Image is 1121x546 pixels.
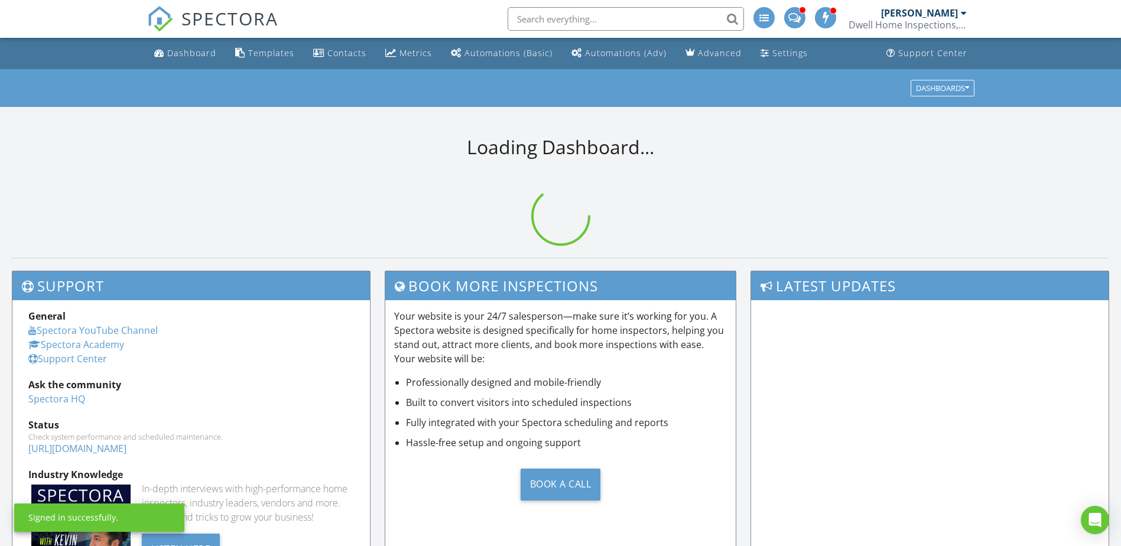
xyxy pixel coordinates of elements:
a: Automations (Basic) [446,43,557,64]
div: Industry Knowledge [28,467,354,482]
a: Metrics [381,43,437,64]
a: Automations (Advanced) [567,43,671,64]
div: Dashboards [916,84,969,92]
div: Dashboard [167,47,216,58]
div: Dwell Home Inspections, LLC [849,19,967,31]
span: SPECTORA [181,6,278,31]
h3: Latest Updates [751,271,1109,300]
a: Spectora YouTube Channel [28,324,158,337]
div: Metrics [399,47,432,58]
input: Search everything... [508,7,744,31]
a: Contacts [308,43,371,64]
button: Dashboards [911,80,974,96]
div: Settings [772,47,808,58]
a: Templates [230,43,299,64]
img: The Best Home Inspection Software - Spectora [147,6,173,32]
a: Book a Call [394,459,727,509]
a: Support Center [28,352,107,365]
div: Ask the community [28,378,354,392]
li: Professionally designed and mobile-friendly [406,375,727,389]
li: Hassle-free setup and ongoing support [406,435,727,450]
a: Support Center [882,43,972,64]
a: Spectora HQ [28,392,85,405]
div: Check system performance and scheduled maintenance. [28,432,354,441]
strong: General [28,310,66,323]
div: Status [28,418,354,432]
div: Contacts [327,47,366,58]
div: In-depth interviews with high-performance home inspectors, industry leaders, vendors and more. Ge... [142,482,354,524]
li: Built to convert visitors into scheduled inspections [406,395,727,409]
a: Advanced [681,43,746,64]
li: Fully integrated with your Spectora scheduling and reports [406,415,727,430]
div: Advanced [698,47,742,58]
a: Spectora Academy [28,338,124,351]
a: Settings [756,43,813,64]
div: [PERSON_NAME] [881,7,958,19]
p: Your website is your 24/7 salesperson—make sure it’s working for you. A Spectora website is desig... [394,309,727,366]
div: Book a Call [521,469,601,500]
a: SPECTORA [147,16,278,41]
h3: Support [12,271,370,300]
div: Automations (Basic) [464,47,553,58]
a: [URL][DOMAIN_NAME] [28,442,126,455]
div: Templates [248,47,294,58]
div: Open Intercom Messenger [1081,506,1109,534]
div: Signed in successfully. [28,512,118,524]
div: Support Center [898,47,967,58]
h3: Book More Inspections [385,271,736,300]
a: Dashboard [150,43,221,64]
div: Automations (Adv) [585,47,667,58]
